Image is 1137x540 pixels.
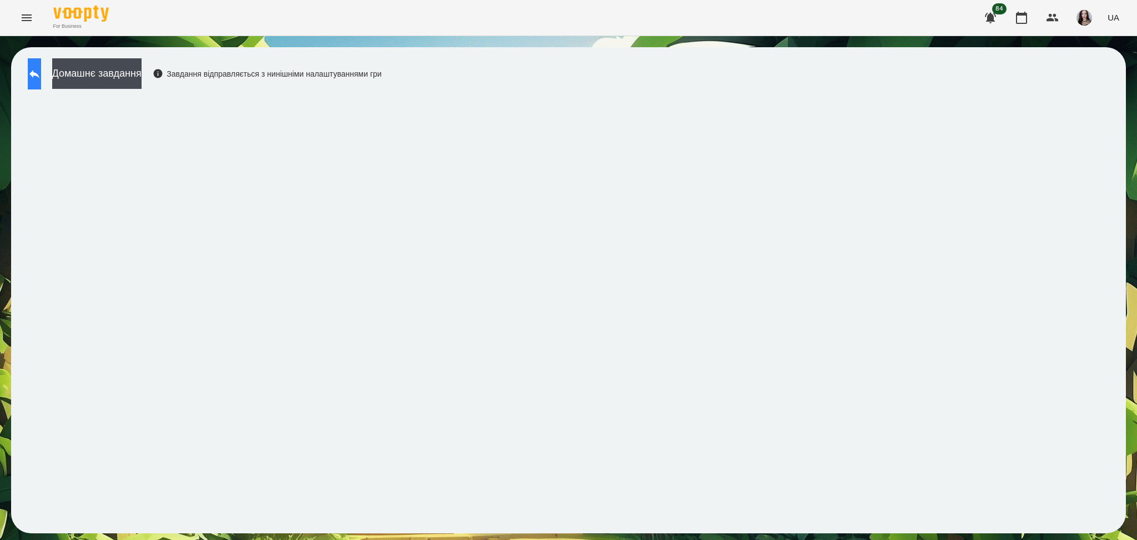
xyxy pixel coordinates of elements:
[53,23,109,30] span: For Business
[1108,12,1119,23] span: UA
[153,68,382,79] div: Завдання відправляється з нинішніми налаштуваннями гри
[52,58,142,89] button: Домашнє завдання
[13,4,40,31] button: Menu
[1103,7,1124,28] button: UA
[53,6,109,22] img: Voopty Logo
[1076,10,1092,26] img: 23d2127efeede578f11da5c146792859.jpg
[992,3,1007,14] span: 84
